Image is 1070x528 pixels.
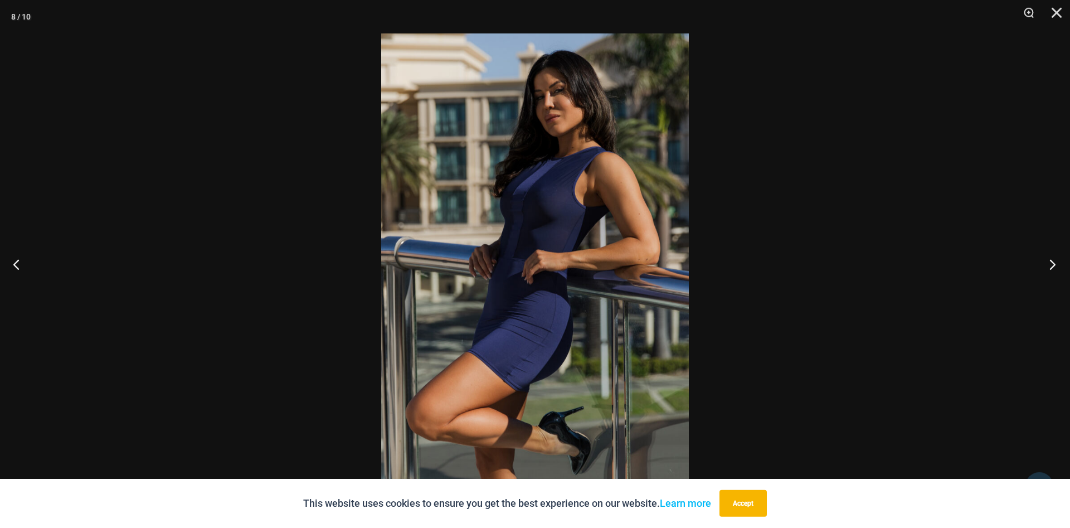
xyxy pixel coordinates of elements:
[381,33,689,495] img: Desire Me Navy 5192 Dress 13
[660,497,711,509] a: Learn more
[11,8,31,25] div: 8 / 10
[1028,236,1070,292] button: Next
[303,495,711,512] p: This website uses cookies to ensure you get the best experience on our website.
[719,490,767,517] button: Accept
